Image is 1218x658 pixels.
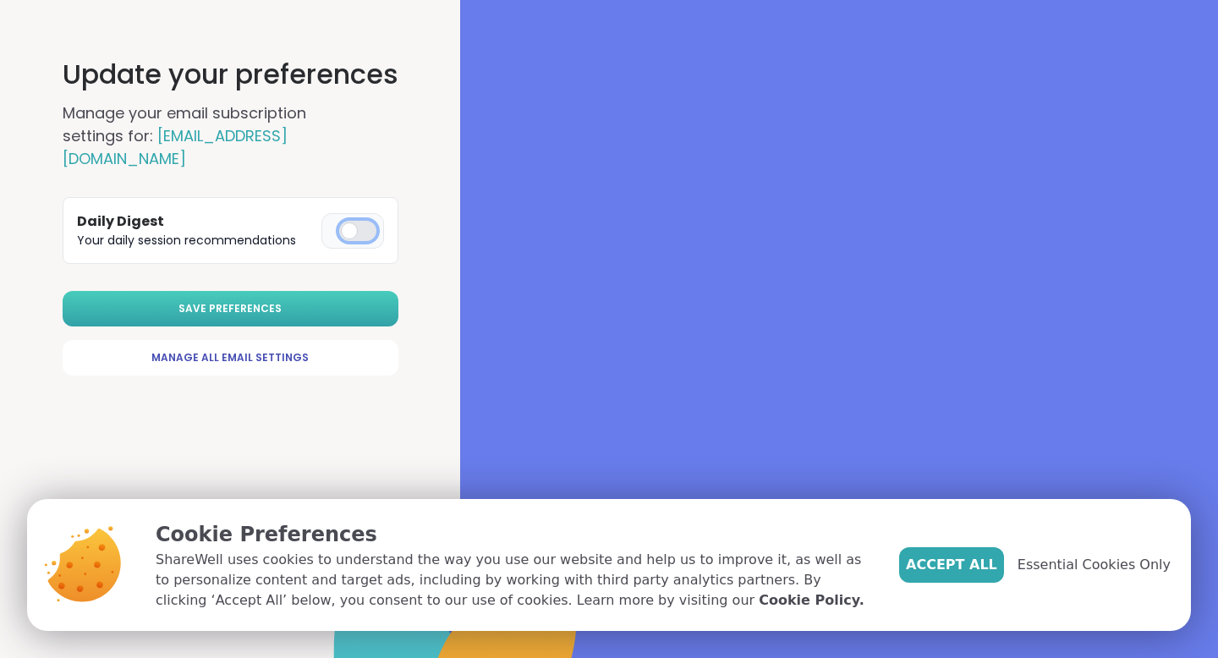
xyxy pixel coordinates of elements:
span: Manage All Email Settings [151,350,309,365]
h1: Update your preferences [63,54,398,95]
p: ShareWell uses cookies to understand the way you use our website and help us to improve it, as we... [156,550,872,611]
span: [EMAIL_ADDRESS][DOMAIN_NAME] [63,125,288,169]
button: Save Preferences [63,291,398,326]
p: Your daily session recommendations [77,232,315,249]
a: Manage All Email Settings [63,340,398,376]
span: Accept All [906,555,997,575]
span: Essential Cookies Only [1018,555,1171,575]
span: Save Preferences [178,301,282,316]
p: Cookie Preferences [156,519,872,550]
a: Cookie Policy. [759,590,864,611]
h3: Daily Digest [77,211,315,232]
button: Accept All [899,547,1004,583]
h2: Manage your email subscription settings for: [63,101,367,170]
